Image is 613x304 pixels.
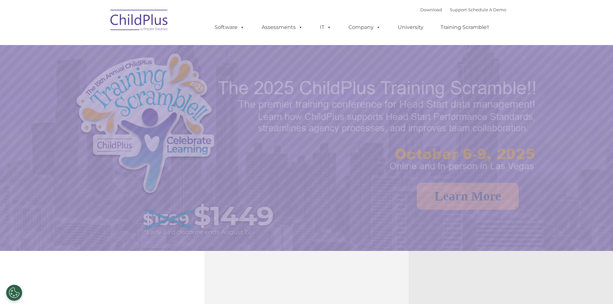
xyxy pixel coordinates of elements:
a: Training Scramble!! [434,21,496,34]
font: | [420,7,506,12]
a: Download [420,7,442,12]
a: Software [208,21,251,34]
img: ChildPlus by Procare Solutions [107,5,172,37]
a: Support [450,7,467,12]
a: Learn More [417,183,519,210]
a: Company [342,21,387,34]
a: IT [313,21,338,34]
button: Cookies Settings [6,285,22,301]
a: Assessments [255,21,309,34]
a: University [391,21,430,34]
a: Schedule A Demo [468,7,506,12]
